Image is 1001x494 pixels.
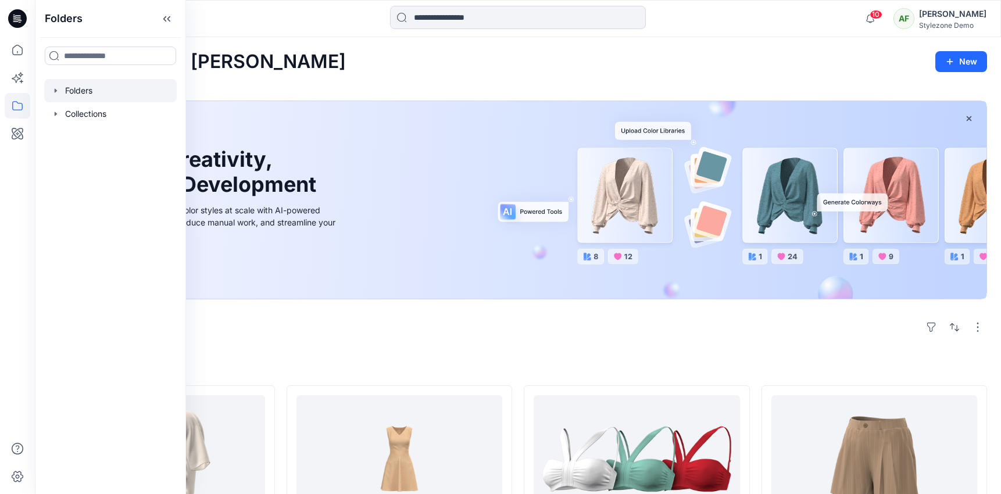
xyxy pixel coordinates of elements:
div: Explore ideas faster and recolor styles at scale with AI-powered tools that boost creativity, red... [77,204,339,241]
a: Discover more [77,255,339,278]
h4: Styles [49,360,987,374]
h1: Unleash Creativity, Speed Up Development [77,147,321,197]
button: New [935,51,987,72]
div: Stylezone Demo [919,21,986,30]
div: [PERSON_NAME] [919,7,986,21]
div: AF [893,8,914,29]
span: 10 [870,10,882,19]
h2: Welcome back, [PERSON_NAME] [49,51,346,73]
